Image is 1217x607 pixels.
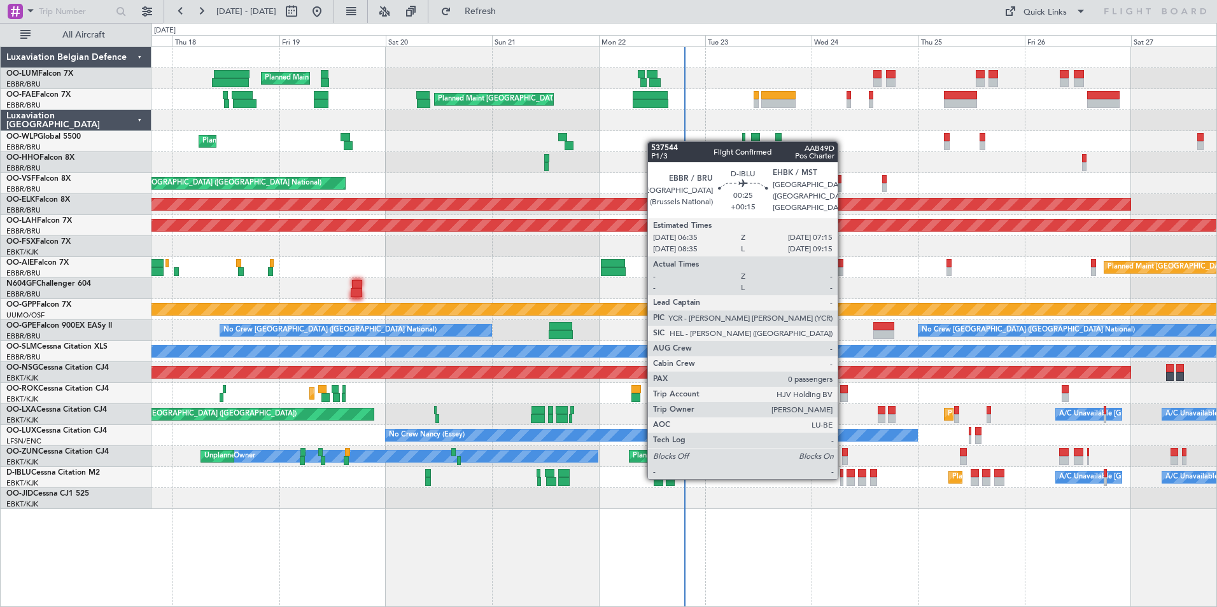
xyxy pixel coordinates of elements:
a: UUMO/OSF [6,310,45,320]
div: Owner [234,447,255,466]
a: OO-LUMFalcon 7X [6,70,73,78]
a: OO-LXACessna Citation CJ4 [6,406,107,414]
span: OO-LAH [6,217,37,225]
div: Unplanned Maint [GEOGRAPHIC_DATA]-[GEOGRAPHIC_DATA] [204,447,410,466]
div: Thu 25 [918,35,1025,46]
div: AOG Maint Kortrijk-[GEOGRAPHIC_DATA] [659,405,798,424]
span: OO-LUM [6,70,38,78]
a: D-IBLUCessna Citation M2 [6,469,100,477]
button: Refresh [435,1,511,22]
span: All Aircraft [33,31,134,39]
a: EBKT/KJK [6,478,38,488]
div: Thu 18 [172,35,279,46]
div: Sun 21 [492,35,598,46]
a: EBKT/KJK [6,248,38,257]
div: No Crew [GEOGRAPHIC_DATA] ([GEOGRAPHIC_DATA] National) [922,321,1135,340]
div: Planned Maint [GEOGRAPHIC_DATA] ([GEOGRAPHIC_DATA] National) [265,69,495,88]
a: EBBR/BRU [6,206,41,215]
span: OO-VSF [6,175,36,183]
a: OO-LUXCessna Citation CJ4 [6,427,107,435]
div: AOG Maint [GEOGRAPHIC_DATA] ([GEOGRAPHIC_DATA] National) [101,174,321,193]
span: D-IBLU [6,469,31,477]
span: OO-GPP [6,301,36,309]
div: Planned Maint Nice ([GEOGRAPHIC_DATA]) [952,468,1094,487]
div: Mon 22 [599,35,705,46]
a: OO-HHOFalcon 8X [6,154,74,162]
a: LFSN/ENC [6,436,41,446]
a: OO-WLPGlobal 5500 [6,133,81,141]
a: OO-VSFFalcon 8X [6,175,71,183]
span: Refresh [454,7,507,16]
a: OO-FSXFalcon 7X [6,238,71,246]
span: OO-WLP [6,133,38,141]
span: OO-ELK [6,196,35,204]
span: OO-FAE [6,91,36,99]
div: Quick Links [1024,6,1067,19]
a: OO-LAHFalcon 7X [6,217,72,225]
a: OO-ZUNCessna Citation CJ4 [6,448,109,456]
a: EBBR/BRU [6,352,41,362]
a: OO-AIEFalcon 7X [6,259,69,267]
input: Trip Number [39,2,112,21]
span: OO-HHO [6,154,39,162]
a: EBBR/BRU [6,185,41,194]
a: EBKT/KJK [6,394,38,404]
a: OO-ROKCessna Citation CJ4 [6,385,109,393]
div: Planned Maint [GEOGRAPHIC_DATA] ([GEOGRAPHIC_DATA]) [96,405,297,424]
button: Quick Links [998,1,1092,22]
span: OO-LXA [6,406,36,414]
a: EBKT/KJK [6,457,38,467]
div: [DATE] [154,25,176,36]
div: Fri 26 [1025,35,1131,46]
div: No Crew Nancy (Essey) [389,426,465,445]
div: No Crew [GEOGRAPHIC_DATA] ([GEOGRAPHIC_DATA] National) [223,321,437,340]
a: EBKT/KJK [6,373,38,383]
div: Wed 24 [812,35,918,46]
div: Planned Maint Kortrijk-[GEOGRAPHIC_DATA] [633,447,781,466]
a: OO-FAEFalcon 7X [6,91,71,99]
span: OO-LUX [6,427,36,435]
a: EBBR/BRU [6,164,41,173]
span: OO-JID [6,490,33,498]
a: EBBR/BRU [6,269,41,278]
a: OO-SLMCessna Citation XLS [6,343,108,351]
div: Sat 20 [386,35,492,46]
span: [DATE] - [DATE] [216,6,276,17]
a: N604GFChallenger 604 [6,280,91,288]
a: OO-NSGCessna Citation CJ4 [6,364,109,372]
a: EBBR/BRU [6,80,41,89]
span: OO-ZUN [6,448,38,456]
a: EBBR/BRU [6,143,41,152]
span: OO-NSG [6,364,38,372]
a: OO-ELKFalcon 8X [6,196,70,204]
a: OO-GPPFalcon 7X [6,301,71,309]
div: Planned Maint [GEOGRAPHIC_DATA] ([GEOGRAPHIC_DATA] National) [438,90,668,109]
span: OO-FSX [6,238,36,246]
span: OO-ROK [6,385,38,393]
span: OO-SLM [6,343,37,351]
div: Planned Maint Liege [202,132,269,151]
span: N604GF [6,280,36,288]
div: Fri 19 [279,35,386,46]
a: EBBR/BRU [6,227,41,236]
div: Planned Maint Kortrijk-[GEOGRAPHIC_DATA] [313,384,461,403]
a: EBBR/BRU [6,101,41,110]
a: EBKT/KJK [6,499,38,509]
button: All Aircraft [14,25,138,45]
a: EBBR/BRU [6,331,41,341]
a: OO-JIDCessna CJ1 525 [6,490,89,498]
div: Tue 23 [705,35,812,46]
span: OO-AIE [6,259,34,267]
a: OO-GPEFalcon 900EX EASy II [6,322,112,330]
a: EBKT/KJK [6,415,38,425]
div: Planned Maint Kortrijk-[GEOGRAPHIC_DATA] [948,405,1096,424]
span: OO-GPE [6,322,36,330]
a: EBBR/BRU [6,290,41,299]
